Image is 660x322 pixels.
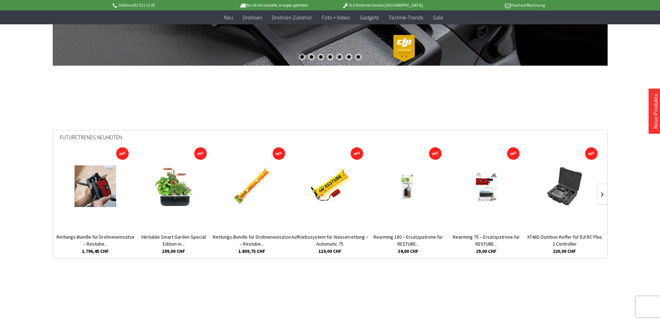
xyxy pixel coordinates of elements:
[328,1,436,9] p: DJI Drohnen Dealer [GEOGRAPHIC_DATA]
[369,233,447,247] a: Rearming 180 – Ersatzpatrone für RESTUBE...
[437,1,545,9] p: Kauf auf Rechnung
[652,93,659,129] a: Neue Produkte
[553,248,576,255] span: 220,00 CHF
[355,10,384,25] a: Gadgets
[476,248,497,255] span: 29,00 CHF
[327,53,334,60] div: 4
[398,248,419,255] span: 34,00 CHF
[317,53,324,60] div: 3
[243,14,262,21] span: Drohnen
[465,165,507,207] img: Rearming 75 – Ersatzpatrone für RESTUBE Automatic 75
[318,248,342,255] span: 119,00 CHF
[238,248,265,255] span: 1.809,75 CHF
[231,165,273,207] img: Rettungs-Bundle für Drohneneinsätze – Restube Automatic 180 + AD4 Abwurfsystem
[299,53,306,60] div: 1
[162,248,185,255] span: 199,00 CHF
[433,14,443,21] span: Sale
[219,10,238,25] a: Neu
[267,10,317,25] a: Drohnen Zubehör
[388,14,423,21] span: Technik-Trends
[75,165,116,207] img: Rettungs-Bundle für Drohneneinsätze – Restube Automatic 75 + AD4 Abwurfsystem
[355,53,362,60] div: 7
[112,1,220,9] p: Hotline 032 511 11 03
[345,53,352,60] div: 6
[213,233,291,247] a: Rettungs-Bundle für Drohneneinsätze – Restube...
[544,165,585,207] img: XT465 Outdoor Koffer für DJI RC Plus 2 Controller
[447,233,525,247] a: Rearming 75 – Ersatzpatrone für RESTUBE...
[384,10,428,25] a: Technik-Trends
[309,165,351,207] img: Auftriebssystem für Wasserrettung – Automatic 75
[360,14,379,21] span: Gadgets
[238,10,267,25] a: Drohnen
[272,14,312,21] span: Drohnen Zubehör
[135,233,213,247] a: Véritable Smart Garden Special Edition in...
[153,165,195,207] img: Véritable Smart Garden Special Edition in Schwarz/Kupfer
[428,10,448,25] a: Sale
[317,10,355,25] a: Foto + Video
[387,165,429,207] img: Rearming 180 – Ersatzpatrone für RESTUBE Automatic PRO
[220,1,328,9] p: Bis 16 Uhr bestellt, morgen geliefert.
[60,130,600,149] div: Futuretrends Neuheiten
[224,14,233,21] span: Neu
[308,53,315,60] div: 2
[291,233,369,247] a: Auftriebssystem für Wasserrettung – Automatic 75
[336,53,343,60] div: 5
[322,14,350,21] span: Foto + Video
[82,248,109,255] span: 1.796,45 CHF
[57,233,135,247] a: Rettungs-Bundle für Drohneneinsätze – Restube...
[525,233,603,247] a: XT465 Outdoor Koffer für DJI RC Plus 2 Controller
